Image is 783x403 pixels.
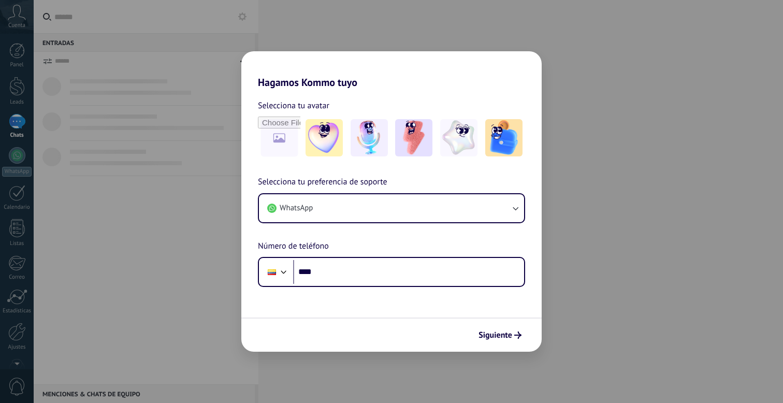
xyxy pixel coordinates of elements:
[395,119,432,156] img: -3.jpeg
[280,203,313,213] span: WhatsApp
[258,240,329,253] span: Número de teléfono
[241,51,542,89] h2: Hagamos Kommo tuyo
[258,176,387,189] span: Selecciona tu preferencia de soporte
[259,194,524,222] button: WhatsApp
[351,119,388,156] img: -2.jpeg
[440,119,477,156] img: -4.jpeg
[306,119,343,156] img: -1.jpeg
[479,332,512,339] span: Siguiente
[474,326,526,344] button: Siguiente
[485,119,523,156] img: -5.jpeg
[258,99,329,112] span: Selecciona tu avatar
[262,261,282,283] div: Ecuador: + 593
